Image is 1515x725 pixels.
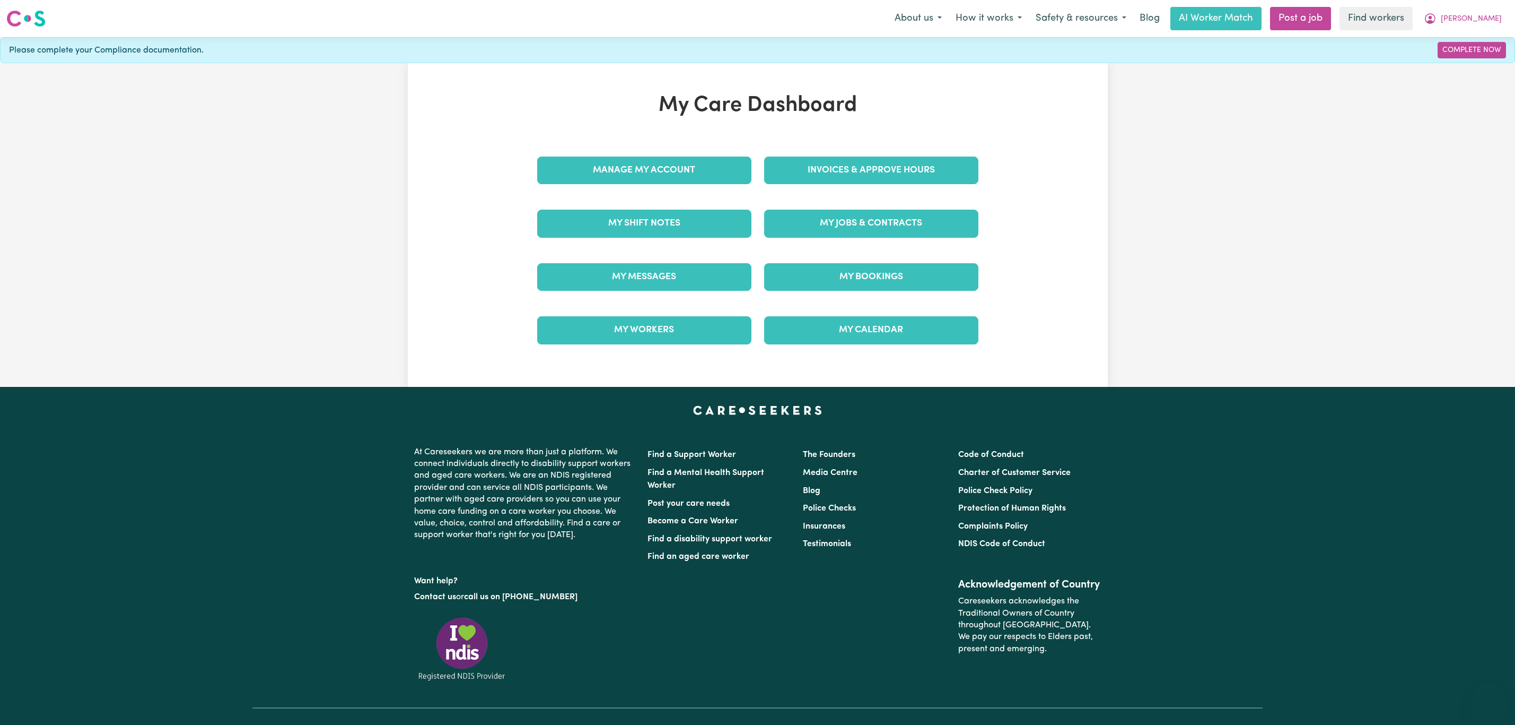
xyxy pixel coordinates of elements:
[414,442,635,546] p: At Careseekers we are more than just a platform. We connect individuals directly to disability su...
[693,406,822,415] a: Careseekers home page
[764,263,978,291] a: My Bookings
[958,579,1101,591] h2: Acknowledgement of Country
[1133,7,1166,30] a: Blog
[803,522,845,531] a: Insurances
[1270,7,1331,30] a: Post a job
[803,504,856,513] a: Police Checks
[537,316,751,344] a: My Workers
[1438,42,1506,58] a: Complete Now
[9,44,204,57] span: Please complete your Compliance documentation.
[803,540,851,548] a: Testimonials
[647,553,749,561] a: Find an aged care worker
[958,522,1028,531] a: Complaints Policy
[764,210,978,237] a: My Jobs & Contracts
[414,593,456,601] a: Contact us
[1170,7,1262,30] a: AI Worker Match
[1339,7,1413,30] a: Find workers
[537,210,751,237] a: My Shift Notes
[647,451,736,459] a: Find a Support Worker
[531,93,985,118] h1: My Care Dashboard
[958,504,1066,513] a: Protection of Human Rights
[6,9,46,28] img: Careseekers logo
[1441,13,1502,25] span: [PERSON_NAME]
[464,593,577,601] a: call us on [PHONE_NUMBER]
[414,587,635,607] p: or
[958,487,1032,495] a: Police Check Policy
[537,157,751,184] a: Manage My Account
[764,157,978,184] a: Invoices & Approve Hours
[958,591,1101,659] p: Careseekers acknowledges the Traditional Owners of Country throughout [GEOGRAPHIC_DATA]. We pay o...
[958,540,1045,548] a: NDIS Code of Conduct
[803,487,820,495] a: Blog
[888,7,949,30] button: About us
[803,451,855,459] a: The Founders
[949,7,1029,30] button: How it works
[414,616,510,682] img: Registered NDIS provider
[764,316,978,344] a: My Calendar
[958,451,1024,459] a: Code of Conduct
[537,263,751,291] a: My Messages
[803,469,857,477] a: Media Centre
[414,571,635,587] p: Want help?
[958,469,1071,477] a: Charter of Customer Service
[1473,683,1507,717] iframe: Button to launch messaging window, conversation in progress
[6,6,46,31] a: Careseekers logo
[647,469,764,490] a: Find a Mental Health Support Worker
[647,517,738,525] a: Become a Care Worker
[1417,7,1509,30] button: My Account
[1029,7,1133,30] button: Safety & resources
[647,499,730,508] a: Post your care needs
[647,535,772,543] a: Find a disability support worker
